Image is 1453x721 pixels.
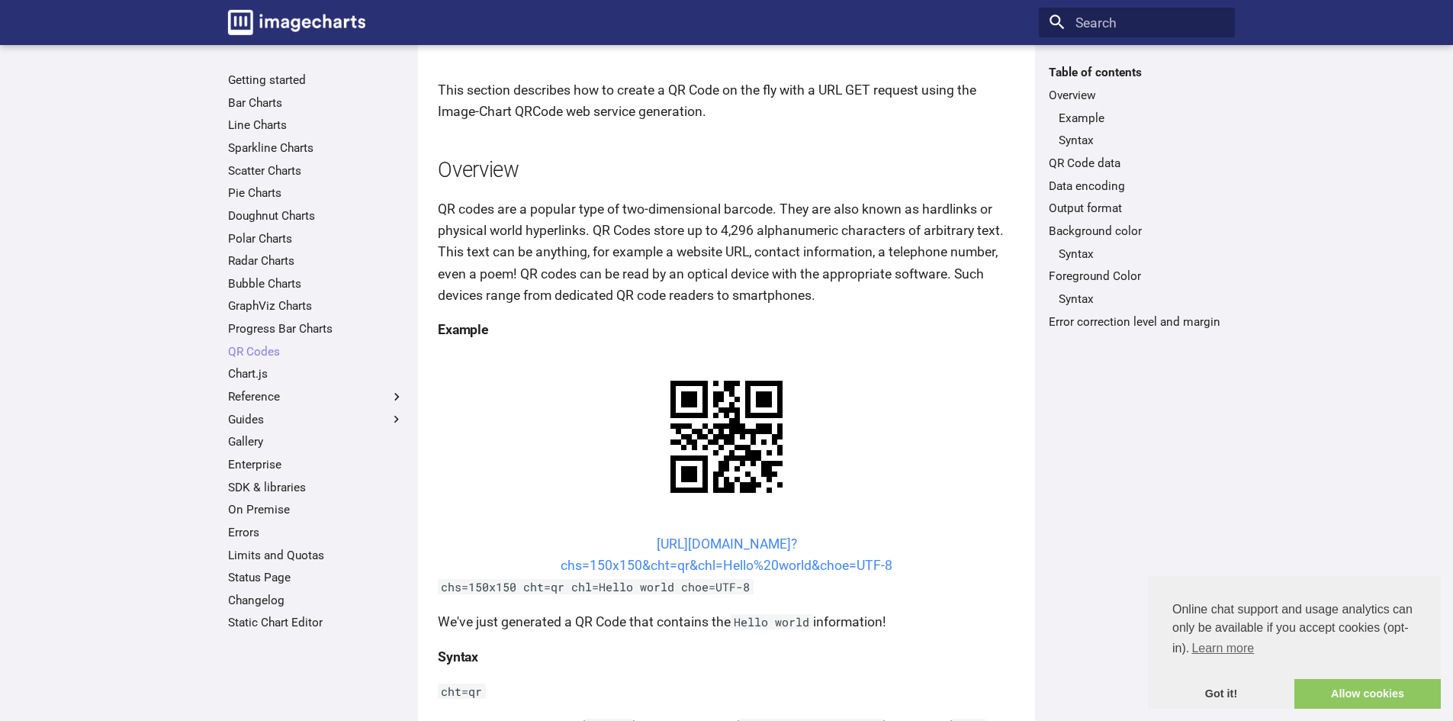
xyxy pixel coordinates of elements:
[1049,201,1225,216] a: Output format
[228,412,404,427] label: Guides
[1059,133,1225,148] a: Syntax
[228,480,404,495] a: SDK & libraries
[438,156,1015,185] h2: Overview
[1039,65,1235,329] nav: Table of contents
[1172,600,1416,660] span: Online chat support and usage analytics can only be available if you accept cookies (opt-in).
[228,298,404,314] a: GraphViz Charts
[1059,246,1225,262] a: Syntax
[1049,179,1225,194] a: Data encoding
[1039,65,1235,80] label: Table of contents
[228,321,404,336] a: Progress Bar Charts
[228,570,404,585] a: Status Page
[228,366,404,381] a: Chart.js
[644,354,809,520] img: chart
[1059,111,1225,126] a: Example
[438,611,1015,632] p: We've just generated a QR Code that contains the information!
[1294,679,1441,710] a: allow cookies
[1049,88,1225,103] a: Overview
[228,117,404,133] a: Line Charts
[228,615,404,630] a: Static Chart Editor
[438,198,1015,306] p: QR codes are a popular type of two-dimensional barcode. They are also known as hardlinks or physi...
[438,646,1015,668] h4: Syntax
[438,319,1015,340] h4: Example
[228,276,404,291] a: Bubble Charts
[1049,156,1225,171] a: QR Code data
[228,208,404,224] a: Doughnut Charts
[228,502,404,517] a: On Premise
[1049,246,1225,262] nav: Background color
[228,548,404,563] a: Limits and Quotas
[228,434,404,449] a: Gallery
[228,72,404,88] a: Getting started
[1049,269,1225,284] a: Foreground Color
[1189,637,1256,660] a: learn more about cookies
[1148,576,1441,709] div: cookieconsent
[228,344,404,359] a: QR Codes
[228,163,404,179] a: Scatter Charts
[561,536,892,573] a: [URL][DOMAIN_NAME]?chs=150x150&cht=qr&chl=Hello%20world&choe=UTF-8
[1049,224,1225,239] a: Background color
[228,95,404,111] a: Bar Charts
[228,231,404,246] a: Polar Charts
[731,614,813,629] code: Hello world
[1039,8,1235,38] input: Search
[438,684,486,699] code: cht=qr
[228,185,404,201] a: Pie Charts
[1049,111,1225,149] nav: Overview
[228,253,404,269] a: Radar Charts
[228,457,404,472] a: Enterprise
[228,525,404,540] a: Errors
[1148,679,1294,710] a: dismiss cookie message
[228,140,404,156] a: Sparkline Charts
[228,389,404,404] label: Reference
[438,579,754,594] code: chs=150x150 cht=qr chl=Hello world choe=UTF-8
[438,79,1015,122] p: This section describes how to create a QR Code on the fly with a URL GET request using the Image-...
[1059,291,1225,307] a: Syntax
[1049,314,1225,330] a: Error correction level and margin
[228,593,404,608] a: Changelog
[228,10,365,35] img: logo
[1049,291,1225,307] nav: Foreground Color
[221,3,372,41] a: Image-Charts documentation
